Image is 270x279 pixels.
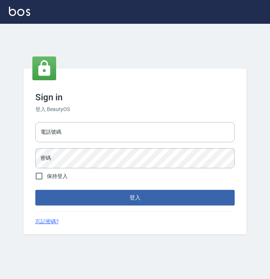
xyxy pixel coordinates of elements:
button: 登入 [35,190,235,205]
h6: 登入 BeautyOS [35,106,235,113]
img: Logo [9,7,30,16]
span: 保持登入 [47,172,68,180]
a: 忘記密碼? [35,218,59,226]
h3: Sign in [35,92,235,103]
